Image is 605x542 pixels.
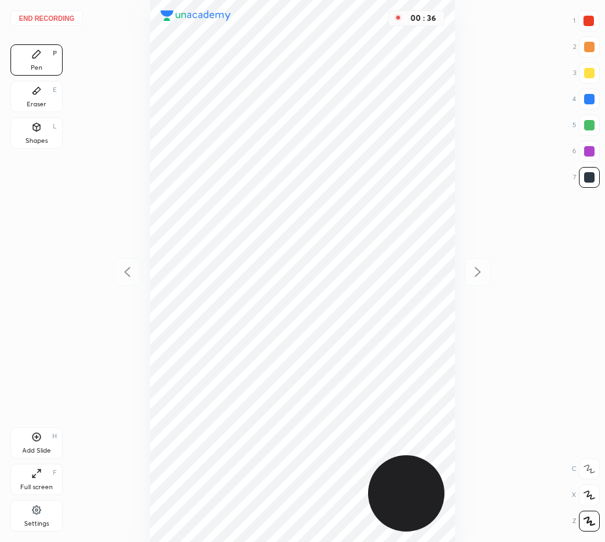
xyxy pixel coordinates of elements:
[572,89,600,110] div: 4
[573,167,600,188] div: 7
[573,63,600,83] div: 3
[52,433,57,440] div: H
[407,14,439,23] div: 00 : 36
[573,37,600,57] div: 2
[53,470,57,476] div: F
[161,10,231,21] img: logo.38c385cc.svg
[24,520,49,527] div: Settings
[25,138,48,144] div: Shapes
[53,123,57,130] div: L
[572,115,600,136] div: 5
[10,10,83,26] button: End recording
[27,101,46,108] div: Eraser
[572,459,600,479] div: C
[20,484,53,490] div: Full screen
[53,50,57,57] div: P
[31,65,42,71] div: Pen
[53,87,57,93] div: E
[572,141,600,162] div: 6
[572,511,600,532] div: Z
[573,10,599,31] div: 1
[572,485,600,505] div: X
[22,447,51,454] div: Add Slide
